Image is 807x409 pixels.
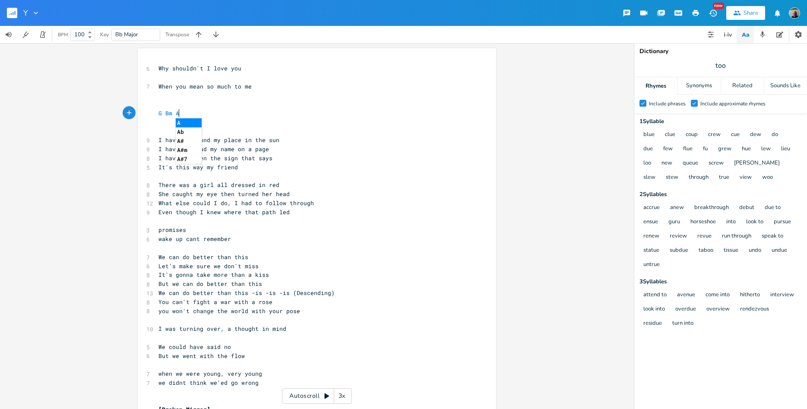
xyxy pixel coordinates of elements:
[176,136,202,146] li: A#
[158,298,272,306] span: You can't fight a war with a rose
[789,7,800,19] img: Keith Dalton
[661,160,672,167] button: new
[724,247,738,254] button: tissue
[722,233,751,240] button: run through
[706,292,730,299] button: come into
[772,131,778,139] button: do
[750,131,761,139] button: dew
[158,271,269,279] span: It's gonna take more than a kiss
[670,204,684,212] button: anew
[176,109,179,117] span: A
[770,292,794,299] button: interview
[772,247,787,254] button: undue
[176,127,202,136] li: Ab
[740,292,760,299] button: hitherto
[670,233,687,240] button: review
[639,279,802,285] div: 3 Syllable s
[158,352,245,360] span: But we went with the flow
[726,6,765,20] button: Share
[634,77,677,95] div: Rhymes
[158,343,231,351] span: We could have said no
[764,77,807,95] div: Sounds Like
[643,146,653,153] button: due
[677,77,720,95] div: Synonyms
[749,247,761,254] button: undo
[158,280,262,288] span: But we can do better than this
[643,160,651,167] button: loo
[643,131,655,139] button: blue
[666,174,678,181] button: stew
[334,388,350,404] div: 3x
[158,208,290,216] span: Even though I knew where that path led
[100,32,109,37] div: Key
[639,48,802,54] div: Dictionary
[694,204,729,212] button: breakthrough
[734,160,780,167] button: [PERSON_NAME]
[683,146,693,153] button: flue
[643,247,659,254] button: statue
[643,219,658,226] button: ensue
[731,131,740,139] button: cue
[704,5,722,21] button: New
[699,247,713,254] button: taboo
[165,109,172,117] span: Bm
[761,146,771,153] button: lew
[643,233,659,240] button: renew
[726,219,736,226] button: into
[713,3,724,9] div: New
[158,226,186,234] span: promises
[708,131,721,139] button: crew
[158,190,290,198] span: She caught my eye then turned her head
[158,379,259,387] span: we didnt think we'ed go wrong
[700,101,766,106] div: Include approximate rhymes
[643,261,660,269] button: untrue
[697,233,712,240] button: revue
[762,233,783,240] button: speak to
[721,77,764,95] div: Related
[282,388,352,404] div: Autoscroll
[158,262,259,270] span: Let's make sure we don't miss
[668,219,680,226] button: guru
[675,306,696,313] button: overdue
[158,136,279,144] span: I haven't found my place in the sun
[643,204,660,212] button: accrue
[158,181,279,189] span: There was a girl all dressed in red
[703,146,708,153] button: fu
[649,101,686,106] div: Include phrases
[746,219,763,226] button: look to
[706,306,730,313] button: overview
[639,119,802,124] div: 1 Syllable
[643,306,665,313] button: look into
[740,306,769,313] button: rendezvous
[158,235,231,243] span: wake up cant remember
[762,174,773,181] button: woo
[158,163,238,171] span: It's this way my friend
[158,82,252,90] span: When you mean so much to me
[665,131,675,139] button: clue
[689,174,709,181] button: through
[639,192,802,197] div: 2 Syllable s
[672,320,693,327] button: turn into
[686,131,698,139] button: coup
[176,118,202,127] li: A
[719,174,729,181] button: true
[158,154,272,162] span: I haven't seen the sign that says
[158,370,262,377] span: when we were young, very young
[765,204,781,212] button: due to
[740,174,752,181] button: view
[158,289,335,297] span: We can do better than this -is -is -is (Descending)
[158,253,248,261] span: We can do better than this
[165,32,189,37] div: Transpose
[739,204,754,212] button: debut
[663,146,673,153] button: few
[176,155,202,164] li: A#7
[683,160,698,167] button: queue
[670,247,688,254] button: subdue
[781,146,790,153] button: lieu
[742,146,751,153] button: hue
[158,199,314,207] span: What else could I do, I had to follow through
[158,307,300,315] span: you won't change the world with your pose
[158,64,241,72] span: Why shouldn't I love you
[643,174,655,181] button: slew
[115,31,138,38] span: Bb Major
